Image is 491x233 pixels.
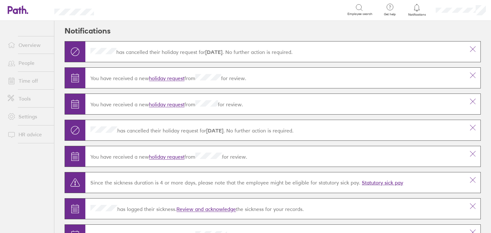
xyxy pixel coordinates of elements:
a: Tools [3,92,54,105]
a: Notifications [407,3,427,17]
span: Employee search [347,12,372,16]
p: has cancelled their holiday request for . No further action is required. [90,126,460,134]
p: has cancelled their holiday request for . No further action is required. [90,48,460,55]
p: You have received a new from for review. [90,153,460,160]
a: Statutory sick pay [362,179,403,186]
a: Time off [3,74,54,87]
a: People [3,56,54,69]
a: Settings [3,110,54,123]
div: Search [111,7,128,12]
a: HR advice [3,128,54,141]
h2: Notifications [65,21,111,41]
p: has logged their sickness. the sickness for your records. [90,205,460,212]
p: You have received a new from for review. [90,100,460,108]
span: Notifications [407,13,427,17]
strong: [DATE] [206,128,223,134]
a: holiday request [149,101,184,108]
p: Since the sickness duration is 4 or more days, please note that the employee might be eligible fo... [90,179,460,186]
span: Get help [379,12,400,16]
p: You have received a new from for review. [90,74,460,81]
a: holiday request [149,154,184,160]
strong: [DATE] [205,49,222,56]
a: Review and acknowledge [176,206,236,213]
a: holiday request [149,75,184,82]
a: Overview [3,39,54,51]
